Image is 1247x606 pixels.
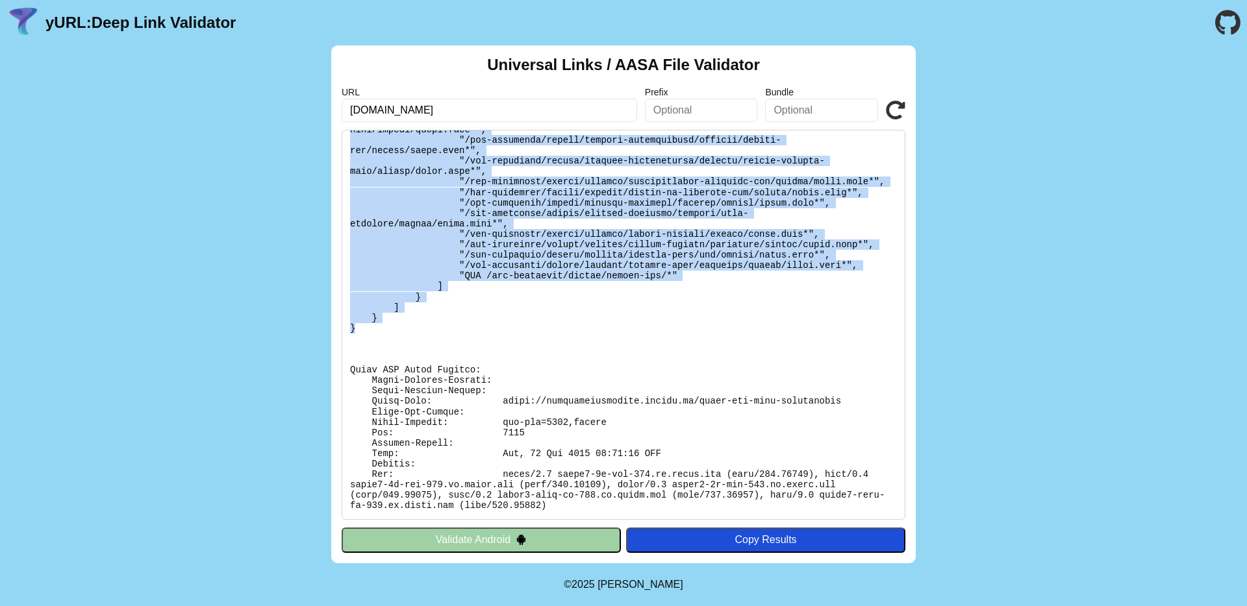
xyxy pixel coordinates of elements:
[342,130,905,520] pre: Lorem ipsu do: sitam://consecteturadipis.elitse.do/eiusm-tem-inci-utlaboreetd Ma Aliquaen: Admi V...
[598,579,683,590] a: Michael Ibragimchayev's Personal Site
[6,6,40,40] img: yURL Logo
[645,87,758,97] label: Prefix
[342,527,621,552] button: Validate Android
[487,56,760,74] h2: Universal Links / AASA File Validator
[633,534,899,546] div: Copy Results
[342,99,637,122] input: Required
[45,14,236,32] a: yURL:Deep Link Validator
[516,534,527,545] img: droidIcon.svg
[626,527,905,552] button: Copy Results
[342,87,637,97] label: URL
[645,99,758,122] input: Optional
[765,99,878,122] input: Optional
[765,87,878,97] label: Bundle
[564,563,683,606] footer: ©
[572,579,595,590] span: 2025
